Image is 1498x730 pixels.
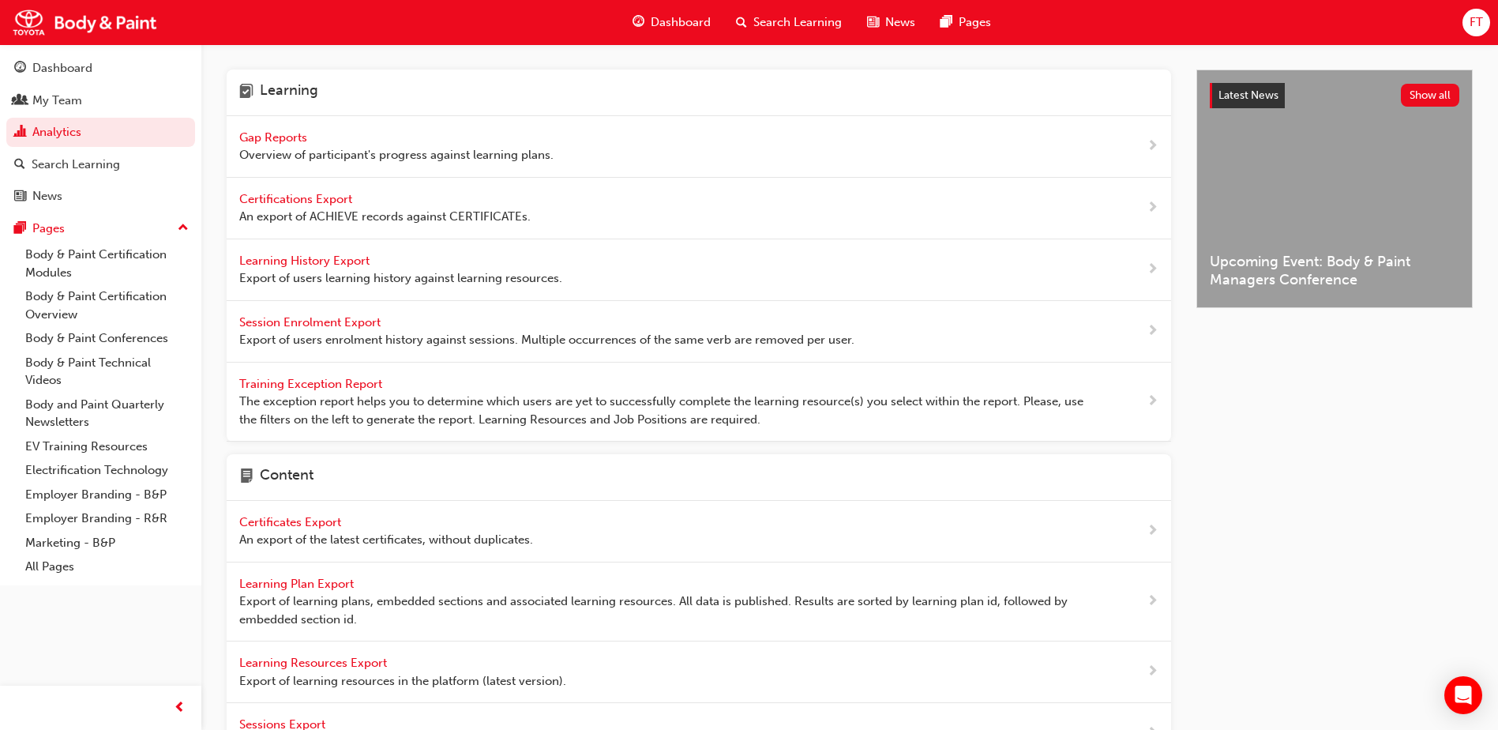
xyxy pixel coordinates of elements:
[227,642,1171,703] a: Learning Resources Export Export of learning resources in the platform (latest version).next-icon
[227,116,1171,178] a: Gap Reports Overview of participant's progress against learning plans.next-icon
[32,156,120,174] div: Search Learning
[1401,84,1460,107] button: Show all
[239,577,357,591] span: Learning Plan Export
[6,54,195,83] a: Dashboard
[239,467,253,487] span: page-icon
[6,150,195,179] a: Search Learning
[1147,521,1158,541] span: next-icon
[239,269,562,288] span: Export of users learning history against learning resources.
[1147,322,1158,341] span: next-icon
[239,672,566,690] span: Export of learning resources in the platform (latest version).
[736,13,747,32] span: search-icon
[753,13,842,32] span: Search Learning
[260,467,313,487] h4: Content
[885,13,915,32] span: News
[19,393,195,435] a: Body and Paint Quarterly Newsletters
[940,13,952,32] span: pages-icon
[1210,83,1459,108] a: Latest NewsShow all
[19,458,195,483] a: Electrification Technology
[6,214,195,243] button: Pages
[1147,662,1158,682] span: next-icon
[1210,253,1459,288] span: Upcoming Event: Body & Paint Managers Conference
[19,555,195,579] a: All Pages
[620,6,723,39] a: guage-iconDashboard
[32,187,62,205] div: News
[6,51,195,214] button: DashboardMy TeamAnalyticsSearch LearningNews
[260,82,318,103] h4: Learning
[14,222,26,236] span: pages-icon
[174,698,186,718] span: prev-icon
[239,192,355,206] span: Certifications Export
[633,13,644,32] span: guage-icon
[239,82,253,103] span: learning-icon
[1147,198,1158,218] span: next-icon
[19,506,195,531] a: Employer Branding - R&R
[19,531,195,555] a: Marketing - B&P
[32,59,92,77] div: Dashboard
[227,178,1171,239] a: Certifications Export An export of ACHIEVE records against CERTIFICATEs.next-icon
[239,254,373,268] span: Learning History Export
[14,190,26,204] span: news-icon
[227,301,1171,363] a: Session Enrolment Export Export of users enrolment history against sessions. Multiple occurrences...
[239,393,1096,428] span: The exception report helps you to determine which users are yet to successfully complete the lear...
[867,13,879,32] span: news-icon
[14,126,26,140] span: chart-icon
[19,483,195,507] a: Employer Branding - B&P
[239,377,385,391] span: Training Exception Report
[227,363,1171,442] a: Training Exception Report The exception report helps you to determine which users are yet to succ...
[14,158,25,172] span: search-icon
[239,531,533,549] span: An export of the latest certificates, without duplicates.
[19,243,195,284] a: Body & Paint Certification Modules
[1470,13,1483,32] span: FT
[1462,9,1490,36] button: FT
[1147,137,1158,156] span: next-icon
[14,62,26,76] span: guage-icon
[239,146,554,164] span: Overview of participant's progress against learning plans.
[1218,88,1278,102] span: Latest News
[19,326,195,351] a: Body & Paint Conferences
[239,130,310,145] span: Gap Reports
[928,6,1004,39] a: pages-iconPages
[239,593,1096,628] span: Export of learning plans, embedded sections and associated learning resources. All data is publis...
[239,315,384,329] span: Session Enrolment Export
[239,331,854,349] span: Export of users enrolment history against sessions. Multiple occurrences of the same verb are rem...
[6,86,195,115] a: My Team
[6,118,195,147] a: Analytics
[854,6,928,39] a: news-iconNews
[1147,592,1158,611] span: next-icon
[178,218,189,239] span: up-icon
[239,656,390,670] span: Learning Resources Export
[19,435,195,459] a: EV Training Resources
[1444,676,1482,714] div: Open Intercom Messenger
[32,220,65,238] div: Pages
[723,6,854,39] a: search-iconSearch Learning
[1147,392,1158,412] span: next-icon
[19,351,195,393] a: Body & Paint Technical Videos
[959,13,991,32] span: Pages
[651,13,711,32] span: Dashboard
[19,284,195,326] a: Body & Paint Certification Overview
[14,94,26,108] span: people-icon
[227,563,1171,642] a: Learning Plan Export Export of learning plans, embedded sections and associated learning resource...
[227,501,1171,563] a: Certificates Export An export of the latest certificates, without duplicates.next-icon
[227,239,1171,301] a: Learning History Export Export of users learning history against learning resources.next-icon
[8,5,162,40] img: Trak
[1196,70,1473,308] a: Latest NewsShow allUpcoming Event: Body & Paint Managers Conference
[239,208,531,226] span: An export of ACHIEVE records against CERTIFICATEs.
[32,92,82,110] div: My Team
[1147,260,1158,280] span: next-icon
[239,515,344,529] span: Certificates Export
[6,182,195,211] a: News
